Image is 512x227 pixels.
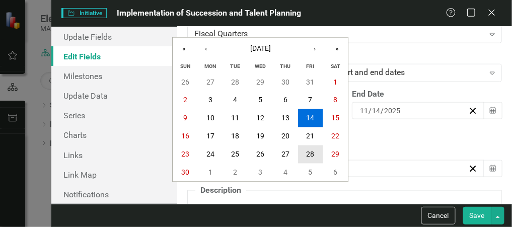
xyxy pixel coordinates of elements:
button: December 2, 2025 [223,164,248,182]
abbr: December 2, 2025 [234,169,238,177]
abbr: November 19, 2025 [256,132,264,140]
a: Milestones [51,66,177,86]
div: End Date [352,89,502,100]
span: Initiative [61,8,107,18]
button: November 23, 2025 [173,145,198,164]
abbr: Wednesday [255,63,266,69]
button: November 26, 2025 [248,145,273,164]
abbr: November 20, 2025 [281,132,289,140]
button: December 3, 2025 [248,164,273,182]
button: November 14, 2025 [298,109,323,127]
abbr: Monday [204,63,216,69]
button: [DATE] [217,38,304,60]
button: November 3, 2025 [198,91,223,109]
button: » [326,38,348,60]
button: November 18, 2025 [223,127,248,145]
input: yyyy [384,106,401,116]
abbr: November 4, 2025 [234,96,238,104]
button: December 4, 2025 [273,164,298,182]
button: ‹ [195,38,217,60]
abbr: Sunday [180,63,190,69]
abbr: October 28, 2025 [232,78,240,86]
abbr: October 29, 2025 [256,78,264,86]
abbr: November 10, 2025 [206,114,214,122]
button: November 2, 2025 [173,91,198,109]
abbr: November 15, 2025 [331,114,339,122]
abbr: November 16, 2025 [181,132,189,140]
button: October 28, 2025 [223,73,248,91]
button: November 15, 2025 [323,109,348,127]
abbr: November 11, 2025 [232,114,240,122]
abbr: December 3, 2025 [258,169,262,177]
a: Edit Fields [51,46,177,66]
abbr: December 6, 2025 [333,169,337,177]
button: November 10, 2025 [198,109,223,127]
abbr: November 8, 2025 [333,96,337,104]
span: / [381,106,384,115]
abbr: November 5, 2025 [258,96,262,104]
abbr: Saturday [331,63,340,69]
abbr: November 24, 2025 [206,150,214,159]
button: November 19, 2025 [248,127,273,145]
a: Charts [51,125,177,144]
abbr: November 9, 2025 [183,114,187,122]
button: November 8, 2025 [323,91,348,109]
abbr: Thursday [280,63,291,69]
abbr: November 3, 2025 [208,96,212,104]
abbr: December 5, 2025 [309,169,313,177]
abbr: October 30, 2025 [281,78,289,86]
button: November 11, 2025 [223,109,248,127]
button: October 30, 2025 [273,73,298,91]
a: Links [51,145,177,165]
button: December 6, 2025 [323,164,348,182]
button: November 17, 2025 [198,127,223,145]
button: October 27, 2025 [198,73,223,91]
abbr: November 7, 2025 [309,96,313,104]
button: November 4, 2025 [223,91,248,109]
button: October 29, 2025 [248,73,273,91]
button: › [304,38,326,60]
abbr: November 2, 2025 [183,96,187,104]
abbr: October 31, 2025 [307,78,315,86]
abbr: November 25, 2025 [232,150,240,159]
abbr: November 29, 2025 [331,150,339,159]
input: mm [359,106,369,116]
abbr: November 18, 2025 [232,132,240,140]
button: November 25, 2025 [223,145,248,164]
button: November 1, 2025 [323,73,348,91]
button: November 22, 2025 [323,127,348,145]
abbr: November 14, 2025 [307,114,315,122]
abbr: Tuesday [231,63,241,69]
button: November 7, 2025 [298,91,323,109]
abbr: November 1, 2025 [333,78,337,86]
abbr: November 6, 2025 [283,96,287,104]
abbr: December 1, 2025 [208,169,212,177]
abbr: Friday [307,63,315,69]
abbr: November 28, 2025 [307,150,315,159]
abbr: November 21, 2025 [307,132,315,140]
a: Notifications [51,184,177,204]
a: Update Fields [51,27,177,46]
abbr: November 22, 2025 [331,132,339,140]
abbr: November 30, 2025 [181,169,189,177]
abbr: November 23, 2025 [181,150,189,159]
button: October 26, 2025 [173,73,198,91]
button: « [173,38,195,60]
a: Series [51,105,177,125]
div: Fiscal Quarters [194,28,484,40]
span: [DATE] [250,44,271,52]
abbr: November 13, 2025 [281,114,289,122]
a: Link Map [51,165,177,184]
button: November 30, 2025 [173,164,198,182]
button: November 21, 2025 [298,127,323,145]
button: November 27, 2025 [273,145,298,164]
abbr: October 27, 2025 [206,78,214,86]
button: November 29, 2025 [323,145,348,164]
span: Implementation of Succession and Talent Planning [117,8,301,18]
button: December 5, 2025 [298,164,323,182]
button: December 1, 2025 [198,164,223,182]
button: November 24, 2025 [198,145,223,164]
span: / [369,106,372,115]
button: November 9, 2025 [173,109,198,127]
abbr: October 26, 2025 [181,78,189,86]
